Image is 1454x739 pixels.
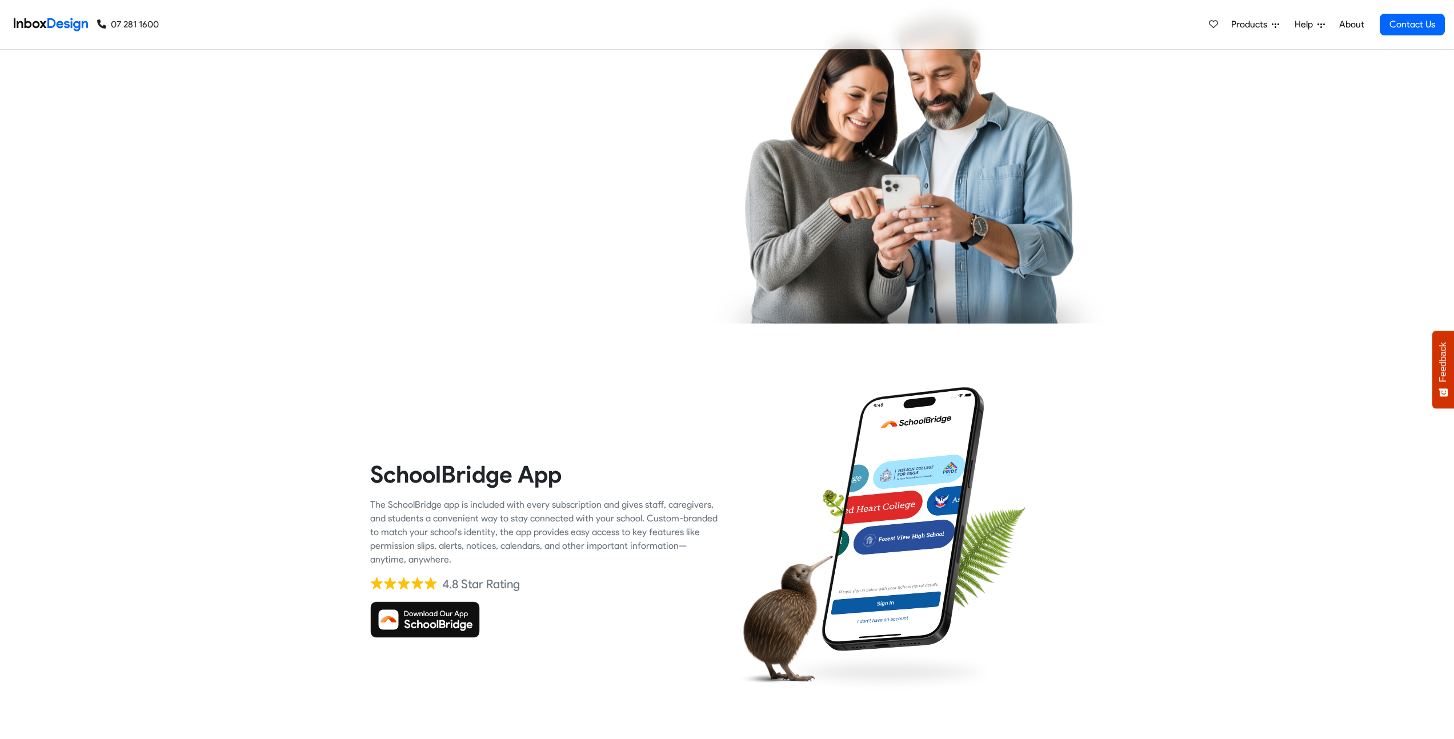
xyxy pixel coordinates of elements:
div: The SchoolBridge app is included with every subscription and gives staff, caregivers, and student... [370,498,719,567]
img: parents_using_phone.png [714,7,1105,323]
button: Feedback - Show survey [1432,331,1454,408]
span: Feedback [1438,342,1448,382]
img: kiwi_bird.png [736,556,834,688]
a: Products [1227,13,1284,36]
img: phone.png [809,385,996,652]
img: shadow.png [780,649,998,696]
a: Help [1290,13,1329,36]
heading: SchoolBridge App [370,460,719,489]
a: About [1336,13,1367,36]
a: 07 281 1600 [97,18,159,31]
a: Contact Us [1380,14,1445,35]
span: Help [1295,18,1317,31]
span: Products [1231,18,1272,31]
div: 4.8 Star Rating [442,576,520,593]
img: Download SchoolBridge App [370,601,480,638]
